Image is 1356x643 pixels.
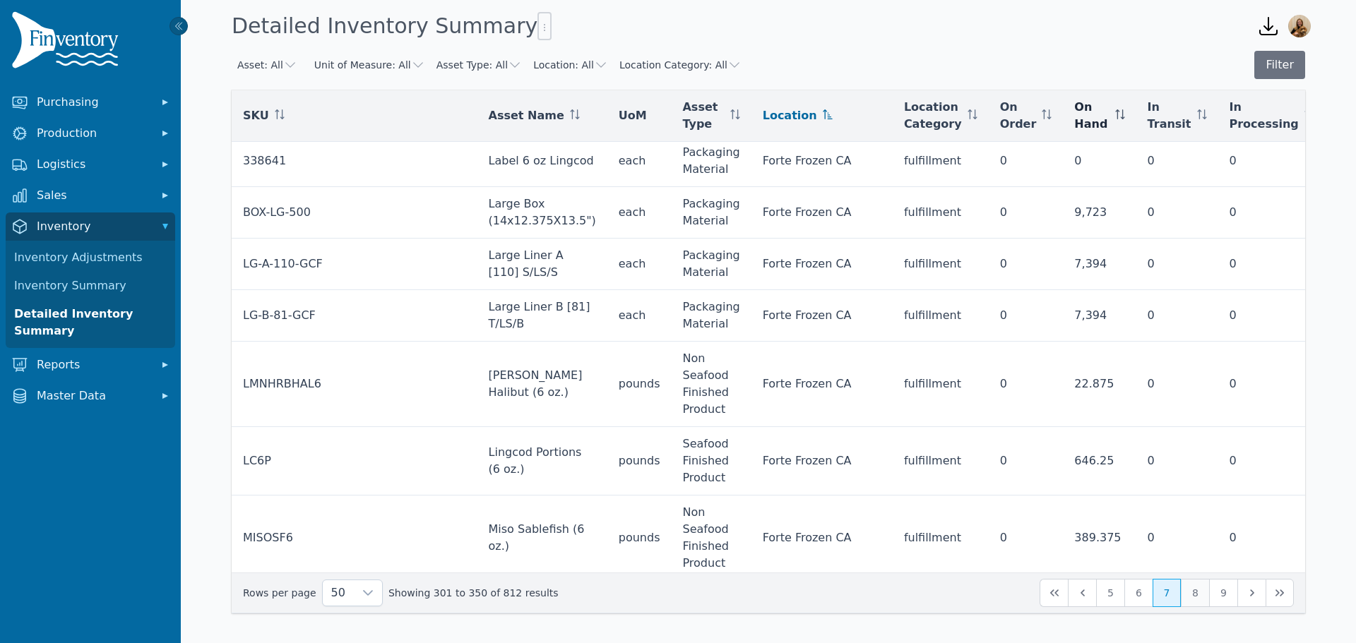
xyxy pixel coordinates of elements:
span: UoM [619,107,647,124]
button: Asset Type: All [436,58,522,72]
span: Sales [37,187,150,204]
td: fulfillment [893,495,989,581]
td: pounds [607,495,672,581]
td: fulfillment [893,136,989,187]
td: Non Seafood Finished Product [671,342,751,427]
td: each [607,239,672,290]
td: Miso Sablefish (6 oz.) [477,495,607,581]
td: fulfillment [893,427,989,495]
td: pounds [607,427,672,495]
span: Asset Name [489,107,564,124]
td: Packaging Material [671,239,751,290]
button: Unit of Measure: All [314,58,425,72]
div: 0 [1230,375,1314,392]
td: each [607,136,672,187]
td: Forte Frozen CA [751,495,893,581]
td: Forte Frozen CA [751,427,893,495]
td: Forte Frozen CA [751,239,893,290]
h1: Detailed Inventory Summary [232,12,552,40]
button: Reports [6,351,175,379]
button: Page 7 [1153,579,1181,607]
span: Rows per page [323,580,354,606]
span: Inventory [37,218,150,235]
td: Forte Frozen CA [751,136,893,187]
td: 338641 [232,136,477,187]
td: LG-B-81-GCF [232,290,477,342]
span: Reports [37,356,150,373]
span: Location Category [904,99,962,133]
div: 0 [1148,256,1207,272]
button: Location: All [533,58,608,72]
div: 0 [1230,529,1314,546]
div: 0 [1230,256,1314,272]
span: SKU [243,107,269,124]
td: Non Seafood Finished Product [671,495,751,581]
td: Large Box (14x12.375X13.5") [477,187,607,239]
button: Last Page [1266,579,1294,607]
div: 0 [1148,307,1207,324]
div: 0 [1000,204,1052,221]
div: 646.25 [1074,452,1124,469]
button: Page 8 [1181,579,1209,607]
span: Production [37,125,150,142]
td: Forte Frozen CA [751,187,893,239]
td: Label 6 oz Lingcod [477,136,607,187]
div: 0 [1000,452,1052,469]
div: 0 [1230,452,1314,469]
td: BOX-LG-500 [232,187,477,239]
td: [PERSON_NAME] Halibut (6 oz.) [477,342,607,427]
button: Inventory [6,212,175,241]
td: fulfillment [893,342,989,427]
td: fulfillment [893,187,989,239]
span: In Processing [1230,99,1299,133]
td: Packaging Material [671,290,751,342]
div: 22.875 [1074,375,1124,392]
a: Inventory Adjustments [8,244,172,272]
button: Purchasing [6,88,175,116]
button: Filter [1254,51,1305,79]
td: Forte Frozen CA [751,290,893,342]
td: Forte Frozen CA [751,342,893,427]
div: 389.375 [1074,529,1124,546]
span: Asset Type [682,99,724,133]
button: Production [6,119,175,148]
td: Lingcod Portions (6 oz.) [477,427,607,495]
span: Master Data [37,387,150,404]
td: Packaging Material [671,136,751,187]
a: Inventory Summary [8,272,172,300]
td: Large Liner B [81] T/LS/B [477,290,607,342]
td: each [607,290,672,342]
td: each [607,187,672,239]
td: MISOSF6 [232,495,477,581]
button: Previous Page [1068,579,1096,607]
td: fulfillment [893,290,989,342]
div: 0 [1000,529,1052,546]
div: 0 [1148,152,1207,169]
a: Detailed Inventory Summary [8,300,172,345]
div: 0 [1148,529,1207,546]
span: Showing 301 to 350 of 812 results [388,586,559,600]
span: Logistics [37,156,150,173]
td: LC6P [232,427,477,495]
td: fulfillment [893,239,989,290]
img: Caroline Rosenfeld [1288,15,1311,37]
button: Next Page [1237,579,1266,607]
span: Location [763,107,817,124]
button: Page 5 [1096,579,1124,607]
td: LMNHRBHAL6 [232,342,477,427]
span: On Order [1000,99,1037,133]
td: LG-A-110-GCF [232,239,477,290]
div: 0 [1230,204,1314,221]
div: 0 [1148,375,1207,392]
div: 0 [1230,307,1314,324]
div: 0 [1000,152,1052,169]
button: First Page [1040,579,1068,607]
span: Purchasing [37,94,150,111]
div: 0 [1000,375,1052,392]
td: pounds [607,342,672,427]
div: 0 [1000,256,1052,272]
div: 0 [1000,307,1052,324]
button: Location Category: All [619,58,742,72]
button: Sales [6,181,175,210]
div: 0 [1148,452,1207,469]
